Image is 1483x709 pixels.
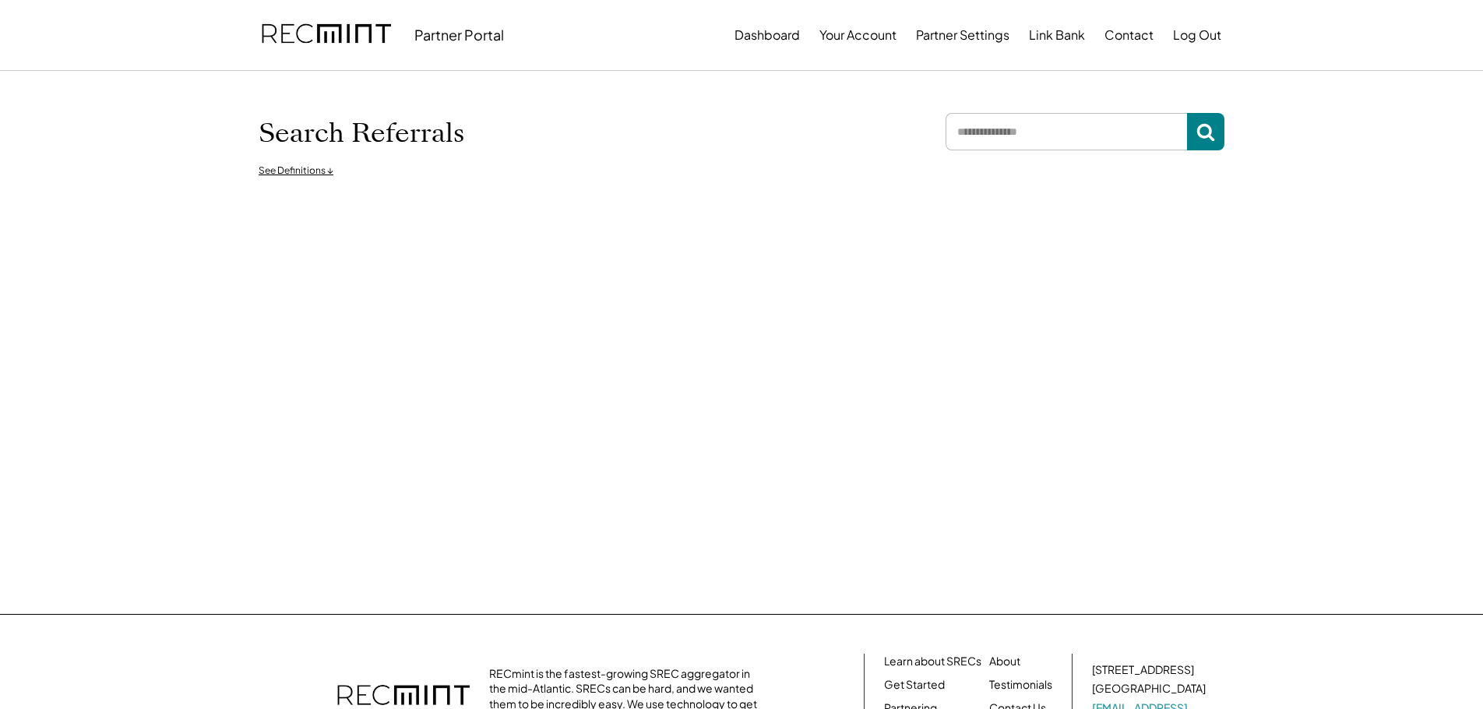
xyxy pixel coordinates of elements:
a: Learn about SRECs [884,654,981,669]
button: Contact [1104,19,1154,51]
div: Partner Portal [414,26,504,44]
button: Partner Settings [916,19,1009,51]
a: About [989,654,1020,669]
a: Get Started [884,677,945,693]
button: Link Bank [1029,19,1085,51]
div: [STREET_ADDRESS] [1092,662,1194,678]
button: Dashboard [734,19,800,51]
a: Testimonials [989,677,1052,693]
h1: Search Referrals [259,117,464,150]
button: Your Account [819,19,896,51]
button: Log Out [1173,19,1221,51]
img: recmint-logotype%403x.png [262,9,391,62]
div: See Definitions ↓ [259,164,333,178]
div: [GEOGRAPHIC_DATA] [1092,681,1206,697]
